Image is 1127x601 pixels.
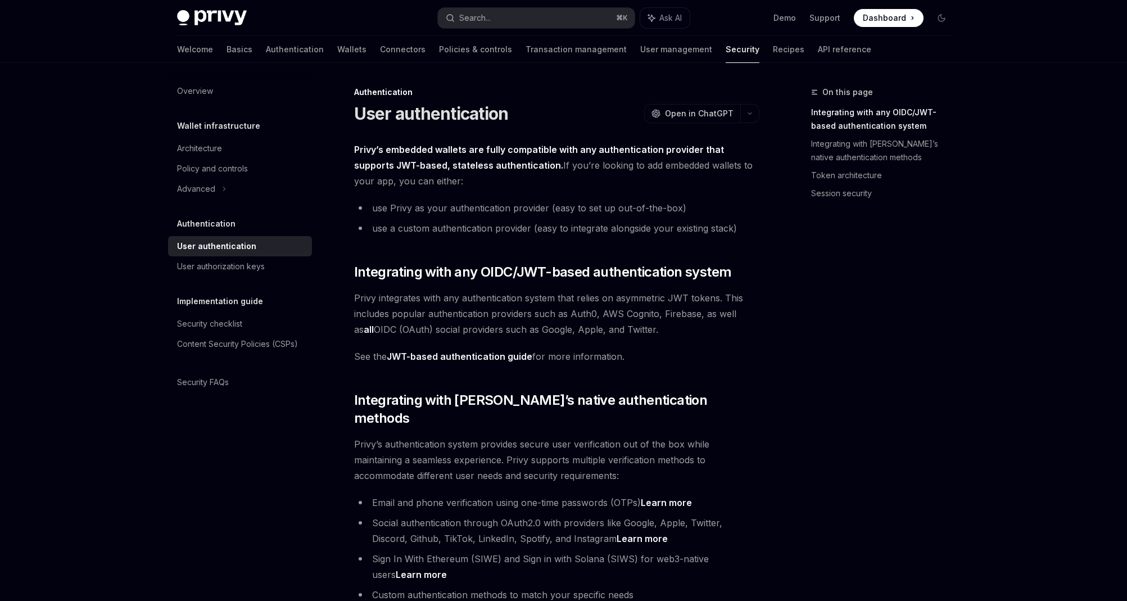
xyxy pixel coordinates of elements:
[644,104,740,123] button: Open in ChatGPT
[459,11,491,25] div: Search...
[168,314,312,334] a: Security checklist
[616,13,628,22] span: ⌘ K
[177,376,229,389] div: Security FAQs
[177,317,242,331] div: Security checklist
[354,103,509,124] h1: User authentication
[811,184,959,202] a: Session security
[266,36,324,63] a: Authentication
[168,334,312,354] a: Content Security Policies (CSPs)
[640,8,690,28] button: Ask AI
[227,36,252,63] a: Basics
[177,240,256,253] div: User authentication
[354,290,759,337] span: Privy integrates with any authentication system that relies on asymmetric JWT tokens. This includ...
[177,36,213,63] a: Welcome
[354,87,759,98] div: Authentication
[354,200,759,216] li: use Privy as your authentication provider (easy to set up out-of-the-box)
[818,36,871,63] a: API reference
[354,391,759,427] span: Integrating with [PERSON_NAME]’s native authentication methods
[640,36,712,63] a: User management
[177,10,247,26] img: dark logo
[177,182,215,196] div: Advanced
[380,36,426,63] a: Connectors
[665,108,734,119] span: Open in ChatGPT
[177,217,236,231] h5: Authentication
[177,260,265,273] div: User authorization keys
[387,351,532,363] a: JWT-based authentication guide
[168,236,312,256] a: User authentication
[168,159,312,179] a: Policy and controls
[177,162,248,175] div: Policy and controls
[809,12,840,24] a: Support
[811,135,959,166] a: Integrating with [PERSON_NAME]’s native authentication methods
[863,12,906,24] span: Dashboard
[177,337,298,351] div: Content Security Policies (CSPs)
[354,495,759,510] li: Email and phone verification using one-time passwords (OTPs)
[933,9,951,27] button: Toggle dark mode
[854,9,924,27] a: Dashboard
[526,36,627,63] a: Transaction management
[168,372,312,392] a: Security FAQs
[177,84,213,98] div: Overview
[354,263,732,281] span: Integrating with any OIDC/JWT-based authentication system
[177,295,263,308] h5: Implementation guide
[354,220,759,236] li: use a custom authentication provider (easy to integrate alongside your existing stack)
[354,436,759,483] span: Privy’s authentication system provides secure user verification out of the box while maintaining ...
[177,142,222,155] div: Architecture
[354,349,759,364] span: See the for more information.
[354,515,759,546] li: Social authentication through OAuth2.0 with providers like Google, Apple, Twitter, Discord, Githu...
[396,569,447,581] a: Learn more
[168,256,312,277] a: User authorization keys
[177,119,260,133] h5: Wallet infrastructure
[811,103,959,135] a: Integrating with any OIDC/JWT-based authentication system
[773,12,796,24] a: Demo
[641,497,692,509] a: Learn more
[354,551,759,582] li: Sign In With Ethereum (SIWE) and Sign in with Solana (SIWS) for web3-native users
[822,85,873,99] span: On this page
[439,36,512,63] a: Policies & controls
[659,12,682,24] span: Ask AI
[773,36,804,63] a: Recipes
[438,8,635,28] button: Search...⌘K
[168,81,312,101] a: Overview
[354,144,724,171] strong: Privy’s embedded wallets are fully compatible with any authentication provider that supports JWT-...
[168,138,312,159] a: Architecture
[811,166,959,184] a: Token architecture
[354,142,759,189] span: If you’re looking to add embedded wallets to your app, you can either:
[617,533,668,545] a: Learn more
[364,324,374,335] strong: all
[337,36,366,63] a: Wallets
[726,36,759,63] a: Security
